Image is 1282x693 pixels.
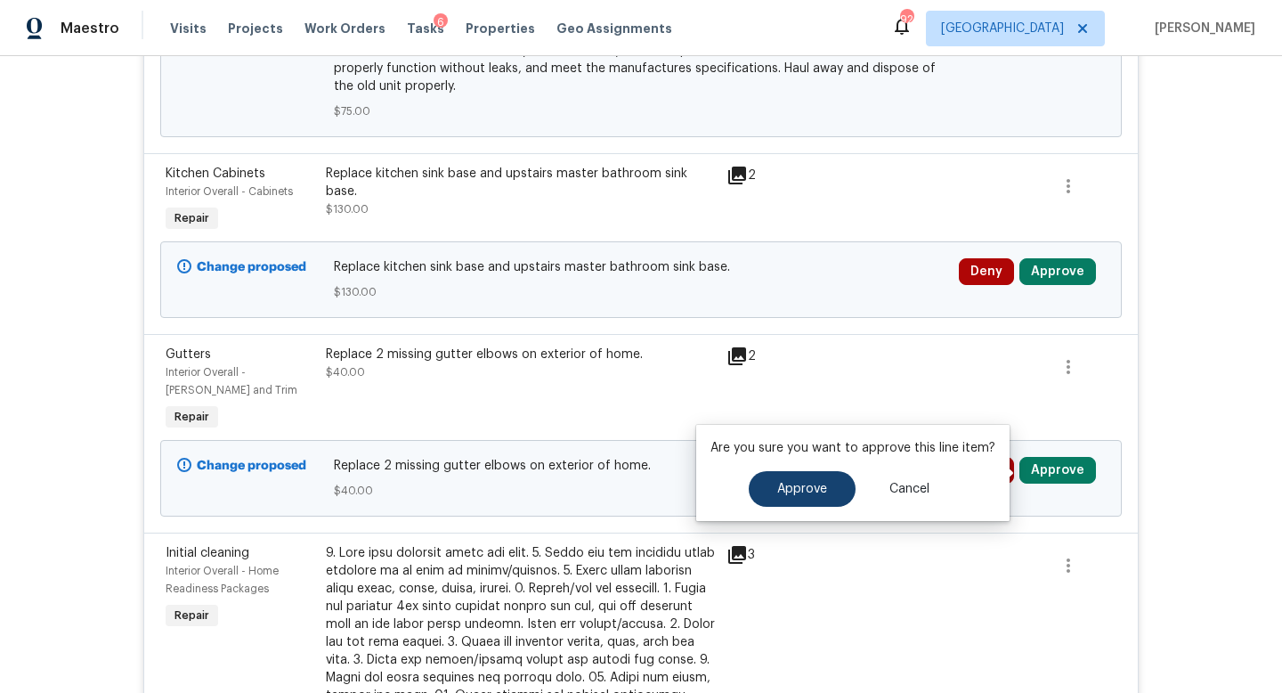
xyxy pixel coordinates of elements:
[326,204,369,215] span: $130.00
[166,566,279,594] span: Interior Overall - Home Readiness Packages
[334,482,949,500] span: $40.00
[777,483,827,496] span: Approve
[166,186,293,197] span: Interior Overall - Cabinets
[326,346,716,363] div: Replace 2 missing gutter elbows on exterior of home.
[726,544,796,566] div: 3
[889,483,929,496] span: Cancel
[304,20,385,37] span: Work Orders
[959,258,1014,285] button: Deny
[434,13,448,31] div: 6
[166,547,249,559] span: Initial cleaning
[941,20,1064,37] span: [GEOGRAPHIC_DATA]
[326,367,365,378] span: $40.00
[334,102,949,120] span: $75.00
[197,460,306,472] b: Change proposed
[167,209,216,227] span: Repair
[166,348,211,361] span: Gutters
[466,20,535,37] span: Properties
[334,283,949,301] span: $130.00
[749,471,856,507] button: Approve
[334,258,949,276] span: Replace kitchen sink base and upstairs master bathroom sink base.
[166,167,265,180] span: Kitchen Cabinets
[166,367,297,395] span: Interior Overall - [PERSON_NAME] and Trim
[726,165,796,186] div: 2
[556,20,672,37] span: Geo Assignments
[710,439,995,457] p: Are you sure you want to approve this line item?
[170,20,207,37] span: Visits
[407,22,444,35] span: Tasks
[197,261,306,273] b: Change proposed
[167,408,216,426] span: Repair
[1019,258,1096,285] button: Approve
[334,457,949,475] span: Replace 2 missing gutter elbows on exterior of home.
[334,24,949,95] span: Remove the existing dishwasher and replace it with a new dishwasher provided by OD. Ensure that t...
[726,346,796,367] div: 2
[326,165,716,200] div: Replace kitchen sink base and upstairs master bathroom sink base.
[1019,457,1096,484] button: Approve
[228,20,283,37] span: Projects
[900,11,913,29] div: 92
[1148,20,1255,37] span: [PERSON_NAME]
[167,607,216,624] span: Repair
[61,20,119,37] span: Maestro
[861,471,958,507] button: Cancel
